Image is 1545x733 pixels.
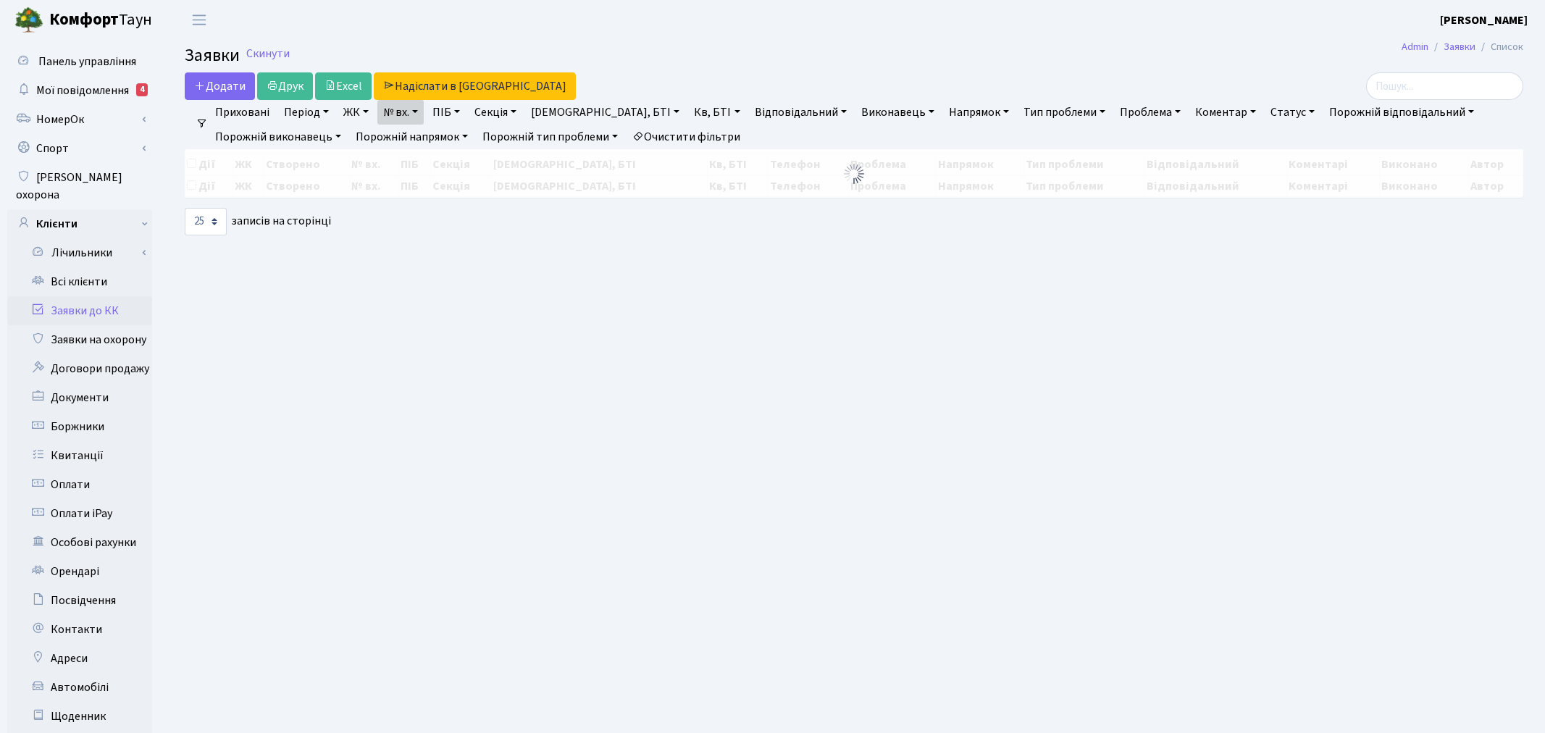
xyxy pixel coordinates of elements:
label: записів на сторінці [185,208,331,235]
a: Кв, БТІ [688,100,745,125]
a: ПІБ [427,100,466,125]
li: Список [1475,39,1523,55]
a: Порожній відповідальний [1323,100,1480,125]
a: [DEMOGRAPHIC_DATA], БТІ [525,100,685,125]
span: Мої повідомлення [36,83,129,99]
span: Додати [194,78,246,94]
span: Таун [49,8,152,33]
a: Панель управління [7,47,152,76]
img: logo.png [14,6,43,35]
div: 4 [136,83,148,96]
a: Оплати iPay [7,499,152,528]
a: Спорт [7,134,152,163]
a: № вх. [377,100,424,125]
a: Орендарі [7,557,152,586]
img: Обробка... [842,162,866,185]
nav: breadcrumb [1380,32,1545,62]
a: Контакти [7,615,152,644]
a: Заявки до КК [7,296,152,325]
a: Посвідчення [7,586,152,615]
button: Переключити навігацію [181,8,217,32]
a: Автомобілі [7,673,152,702]
a: Очистити фільтри [627,125,746,149]
a: Мої повідомлення4 [7,76,152,105]
input: Пошук... [1366,72,1523,100]
a: Напрямок [943,100,1015,125]
a: Заявки на охорону [7,325,152,354]
a: Адреси [7,644,152,673]
a: Боржники [7,412,152,441]
a: Виконавець [855,100,940,125]
a: Щоденник [7,702,152,731]
a: Надіслати в [GEOGRAPHIC_DATA] [374,72,576,100]
a: Проблема [1114,100,1186,125]
a: Приховані [209,100,275,125]
a: Документи [7,383,152,412]
select: записів на сторінці [185,208,227,235]
a: НомерОк [7,105,152,134]
span: Заявки [185,43,240,68]
b: [PERSON_NAME] [1440,12,1528,28]
a: Секція [469,100,522,125]
a: Договори продажу [7,354,152,383]
a: Скинути [246,47,290,61]
a: Excel [315,72,372,100]
a: [PERSON_NAME] охорона [7,163,152,209]
a: Порожній виконавець [209,125,347,149]
a: Особові рахунки [7,528,152,557]
a: Заявки [1444,39,1475,54]
a: Клієнти [7,209,152,238]
a: Всі клієнти [7,267,152,296]
a: [PERSON_NAME] [1440,12,1528,29]
a: Лічильники [17,238,152,267]
a: ЖК [338,100,374,125]
a: Коментар [1189,100,1262,125]
a: Admin [1402,39,1428,54]
a: Оплати [7,470,152,499]
a: Квитанції [7,441,152,470]
a: Порожній напрямок [350,125,474,149]
a: Відповідальний [749,100,853,125]
a: Період [278,100,335,125]
a: Статус [1265,100,1320,125]
a: Порожній тип проблеми [477,125,624,149]
a: Тип проблеми [1018,100,1111,125]
b: Комфорт [49,8,119,31]
a: Додати [185,72,255,100]
a: Друк [257,72,313,100]
span: Панель управління [38,54,136,70]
